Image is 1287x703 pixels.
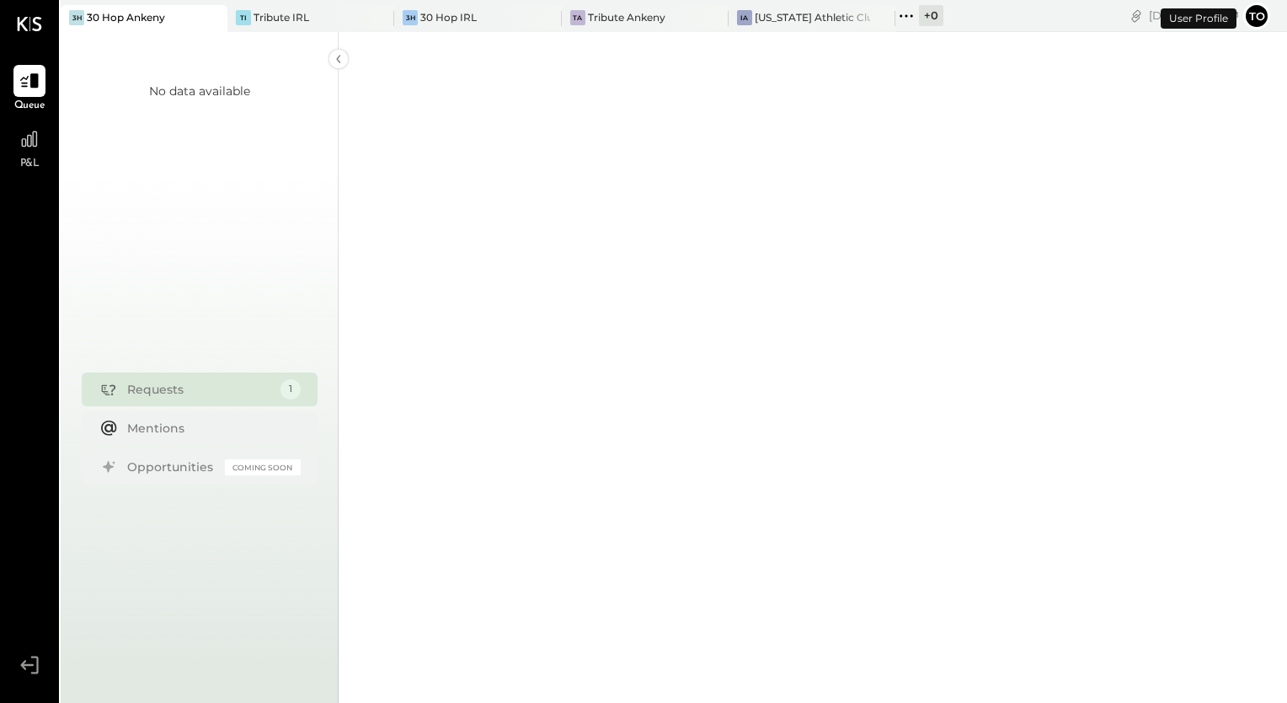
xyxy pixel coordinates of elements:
[1161,8,1236,29] div: User Profile
[737,10,752,25] div: IA
[919,5,943,26] div: + 0
[87,10,165,24] div: 30 Hop Ankeny
[420,10,477,24] div: 30 Hop IRL
[1243,3,1270,30] button: To
[403,10,418,25] div: 3H
[127,381,272,398] div: Requests
[127,459,216,475] div: Opportunities
[1128,7,1145,24] div: copy link
[254,10,309,24] div: Tribute IRL
[127,420,292,437] div: Mentions
[20,157,40,172] span: P&L
[1149,8,1239,24] div: [DATE]
[149,83,250,99] div: No data available
[588,10,665,24] div: Tribute Ankeny
[69,10,84,25] div: 3H
[225,459,301,475] div: Coming Soon
[280,379,301,400] div: 1
[570,10,585,25] div: TA
[755,10,870,24] div: [US_STATE] Athletic Club
[1,65,58,114] a: Queue
[1,123,58,172] a: P&L
[14,99,45,114] span: Queue
[236,10,251,25] div: TI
